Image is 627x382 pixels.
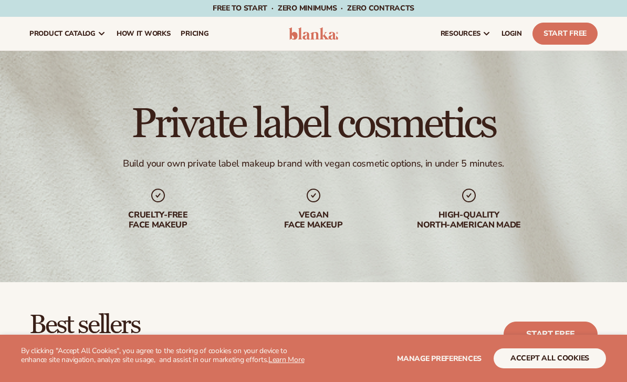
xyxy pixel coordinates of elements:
[397,348,482,368] button: Manage preferences
[213,3,414,13] span: Free to start · ZERO minimums · ZERO contracts
[289,27,338,40] img: logo
[29,29,96,38] span: product catalog
[435,17,496,50] a: resources
[501,29,522,38] span: LOGIN
[123,158,504,170] div: Build your own private label makeup brand with vegan cosmetic options, in under 5 minutes.
[131,103,496,145] h1: Private label cosmetics
[21,347,313,365] p: By clicking "Accept All Cookies", you agree to the storing of cookies on your device to enhance s...
[268,355,304,365] a: Learn More
[496,17,527,50] a: LOGIN
[111,17,176,50] a: How It Works
[29,312,375,339] h2: Best sellers
[504,322,598,347] a: Start free
[24,17,111,50] a: product catalog
[246,210,381,230] div: Vegan face makeup
[175,17,214,50] a: pricing
[91,210,225,230] div: Cruelty-free face makeup
[532,23,598,45] a: Start Free
[117,29,171,38] span: How It Works
[402,210,536,230] div: High-quality North-american made
[181,29,208,38] span: pricing
[397,354,482,364] span: Manage preferences
[441,29,480,38] span: resources
[494,348,606,368] button: accept all cookies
